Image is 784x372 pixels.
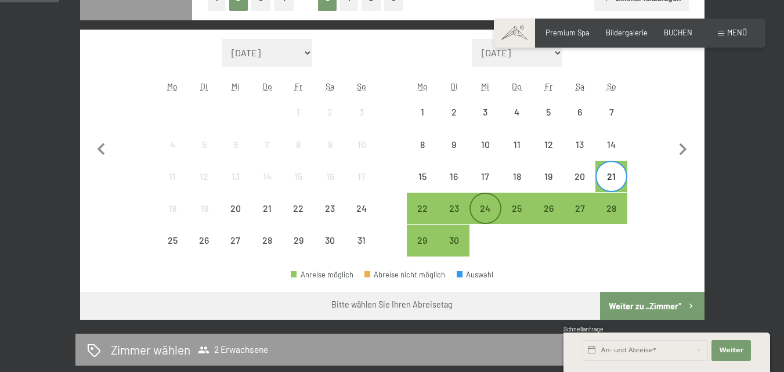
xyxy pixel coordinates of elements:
[251,193,283,224] div: Thu Aug 21 2025
[595,128,627,160] div: Sun Sep 14 2025
[251,225,283,256] div: Thu Aug 28 2025
[607,81,616,91] abbr: Sonntag
[189,225,220,256] div: Abreise nicht möglich
[533,128,564,160] div: Abreise nicht möglich
[251,161,283,192] div: Thu Aug 14 2025
[326,81,334,91] abbr: Samstag
[346,128,377,160] div: Abreise nicht möglich
[471,140,500,169] div: 10
[606,28,648,37] a: Bildergalerie
[346,96,377,128] div: Sun Aug 03 2025
[597,172,626,201] div: 21
[501,161,533,192] div: Abreise nicht möglich
[315,161,346,192] div: Abreise nicht möglich
[439,140,468,169] div: 9
[347,172,376,201] div: 17
[346,225,377,256] div: Abreise nicht möglich
[512,81,522,91] abbr: Donnerstag
[407,193,438,224] div: Mon Sep 22 2025
[221,236,250,265] div: 27
[251,128,283,160] div: Abreise nicht möglich
[534,204,563,233] div: 26
[408,140,437,169] div: 8
[407,128,438,160] div: Abreise nicht möglich
[565,140,594,169] div: 13
[597,204,626,233] div: 28
[671,39,695,257] button: Nächster Monat
[283,96,314,128] div: Fri Aug 01 2025
[316,204,345,233] div: 23
[346,161,377,192] div: Abreise nicht möglich
[407,161,438,192] div: Mon Sep 15 2025
[111,341,190,358] h2: Zimmer wählen
[157,128,188,160] div: Mon Aug 04 2025
[262,81,272,91] abbr: Donnerstag
[438,193,469,224] div: Abreise möglich
[469,128,501,160] div: Abreise nicht möglich
[221,140,250,169] div: 6
[189,193,220,224] div: Abreise nicht möglich
[595,128,627,160] div: Abreise nicht möglich
[565,107,594,136] div: 6
[408,107,437,136] div: 1
[89,39,114,257] button: Vorheriger Monat
[316,107,345,136] div: 2
[564,161,595,192] div: Abreise nicht möglich
[158,172,187,201] div: 11
[283,161,314,192] div: Fri Aug 15 2025
[711,340,751,361] button: Weiter
[189,161,220,192] div: Abreise nicht möglich
[316,236,345,265] div: 30
[481,81,489,91] abbr: Mittwoch
[595,161,627,192] div: Sun Sep 21 2025
[189,128,220,160] div: Abreise nicht möglich
[315,225,346,256] div: Abreise nicht möglich
[471,204,500,233] div: 24
[220,161,251,192] div: Wed Aug 13 2025
[471,172,500,201] div: 17
[190,204,219,233] div: 19
[564,96,595,128] div: Sat Sep 06 2025
[347,107,376,136] div: 3
[284,107,313,136] div: 1
[316,172,345,201] div: 16
[347,204,376,233] div: 24
[284,236,313,265] div: 29
[252,204,281,233] div: 21
[295,81,302,91] abbr: Freitag
[220,128,251,160] div: Wed Aug 06 2025
[284,140,313,169] div: 8
[346,193,377,224] div: Abreise nicht möglich
[407,193,438,224] div: Abreise möglich
[364,271,446,279] div: Abreise nicht möglich
[252,140,281,169] div: 7
[501,96,533,128] div: Abreise nicht möglich
[283,225,314,256] div: Abreise nicht möglich
[407,225,438,256] div: Mon Sep 29 2025
[408,172,437,201] div: 15
[167,81,178,91] abbr: Montag
[438,161,469,192] div: Tue Sep 16 2025
[469,128,501,160] div: Wed Sep 10 2025
[533,193,564,224] div: Abreise möglich
[357,81,366,91] abbr: Sonntag
[439,107,468,136] div: 2
[407,96,438,128] div: Mon Sep 01 2025
[190,236,219,265] div: 26
[220,193,251,224] div: Wed Aug 20 2025
[157,161,188,192] div: Abreise nicht möglich
[469,193,501,224] div: Abreise möglich
[469,96,501,128] div: Wed Sep 03 2025
[501,128,533,160] div: Thu Sep 11 2025
[533,96,564,128] div: Fri Sep 05 2025
[533,161,564,192] div: Fri Sep 19 2025
[251,128,283,160] div: Thu Aug 07 2025
[251,161,283,192] div: Abreise nicht möglich
[600,292,704,320] button: Weiter zu „Zimmer“
[346,225,377,256] div: Sun Aug 31 2025
[283,128,314,160] div: Fri Aug 08 2025
[595,96,627,128] div: Sun Sep 07 2025
[284,172,313,201] div: 15
[457,271,494,279] div: Auswahl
